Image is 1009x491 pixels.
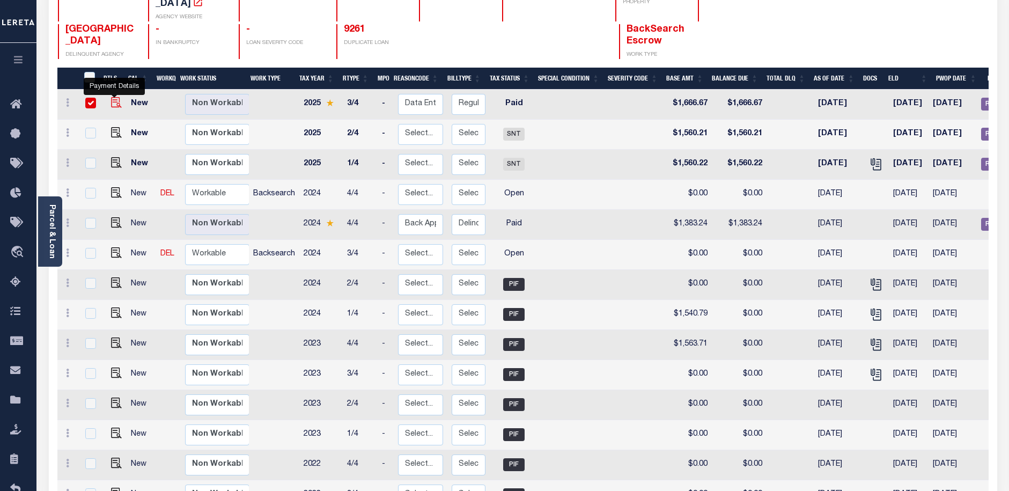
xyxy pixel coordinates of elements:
td: [DATE] [929,450,977,480]
td: 2024 [299,210,343,240]
td: $0.00 [712,240,767,270]
td: 3/4 [343,90,378,120]
td: $1,666.67 [666,90,712,120]
td: 2025 [299,150,343,180]
span: BackSearch Escrow [627,25,684,46]
td: New [127,120,156,150]
td: [DATE] [814,390,863,420]
td: 3/4 [343,240,378,270]
th: Docs [859,68,884,90]
td: [DATE] [814,420,863,450]
td: [DATE] [889,270,929,300]
td: 1/4 [343,300,378,330]
th: Balance Due: activate to sort column ascending [708,68,762,90]
p: AGENCY WEBSITE [156,13,226,21]
td: $1,383.24 [712,210,767,240]
th: DTLS [99,68,124,90]
td: 2/4 [343,270,378,300]
td: [DATE] [889,180,929,210]
td: 2/4 [343,390,378,420]
th: CAL: activate to sort column ascending [124,68,152,90]
td: [DATE] [814,330,863,360]
td: New [127,390,156,420]
td: [DATE] [929,420,977,450]
th: RType: activate to sort column ascending [338,68,373,90]
td: [DATE] [929,240,977,270]
td: $1,666.67 [712,90,767,120]
th: ELD: activate to sort column ascending [884,68,932,90]
td: $0.00 [712,330,767,360]
td: [DATE] [889,90,929,120]
td: New [127,150,156,180]
a: 9261 [344,25,365,34]
td: New [127,450,156,480]
td: [DATE] [929,360,977,390]
span: PIF [503,428,525,441]
th: Total DLQ: activate to sort column ascending [762,68,809,90]
td: 4/4 [343,210,378,240]
td: 2024 [299,180,343,210]
td: Paid [490,90,538,120]
td: New [127,210,156,240]
p: DELINQUENT AGENCY [65,51,136,59]
a: REC [981,130,1003,138]
td: [DATE] [929,330,977,360]
td: [DATE] [889,450,929,480]
td: $0.00 [666,240,712,270]
th: Severity Code: activate to sort column ascending [603,68,662,90]
td: 4/4 [343,330,378,360]
span: - [156,25,159,34]
td: [DATE] [889,390,929,420]
td: [DATE] [814,240,863,270]
td: [DATE] [814,120,863,150]
td: [DATE] [814,300,863,330]
td: $0.00 [712,360,767,390]
td: [DATE] [889,360,929,390]
td: $0.00 [666,180,712,210]
td: 2025 [299,90,343,120]
td: - [378,420,394,450]
td: 2024 [299,240,343,270]
td: New [127,300,156,330]
td: New [127,270,156,300]
p: WORK TYPE [627,51,697,59]
span: PIF [503,458,525,471]
td: [DATE] [814,360,863,390]
td: - [378,390,394,420]
span: [GEOGRAPHIC_DATA] [65,25,134,46]
td: [DATE] [929,120,977,150]
td: [DATE] [814,150,863,180]
p: LOAN SEVERITY CODE [246,39,324,47]
td: [DATE] [889,420,929,450]
th: Work Status [176,68,248,90]
td: $0.00 [666,420,712,450]
th: As of Date: activate to sort column ascending [809,68,859,90]
td: - [378,330,394,360]
td: $1,540.79 [666,300,712,330]
p: IN BANKRUPTCY [156,39,226,47]
span: REC [981,158,1003,171]
td: $0.00 [666,270,712,300]
td: $1,560.22 [712,150,767,180]
td: 2024 [299,270,343,300]
td: 4/4 [343,450,378,480]
td: [DATE] [929,150,977,180]
span: PIF [503,368,525,381]
td: [DATE] [889,240,929,270]
td: 2023 [299,390,343,420]
th: WorkQ [152,68,176,90]
td: [DATE] [929,90,977,120]
th: Work Type [246,68,295,90]
td: $0.00 [666,450,712,480]
td: $1,560.22 [666,150,712,180]
th: Tax Status: activate to sort column ascending [485,68,534,90]
td: [DATE] [929,390,977,420]
td: 2023 [299,360,343,390]
td: New [127,90,156,120]
td: New [127,420,156,450]
td: - [378,270,394,300]
span: SNT [503,158,525,171]
td: 2024 [299,300,343,330]
div: Payment Details [84,78,145,95]
td: [DATE] [814,450,863,480]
